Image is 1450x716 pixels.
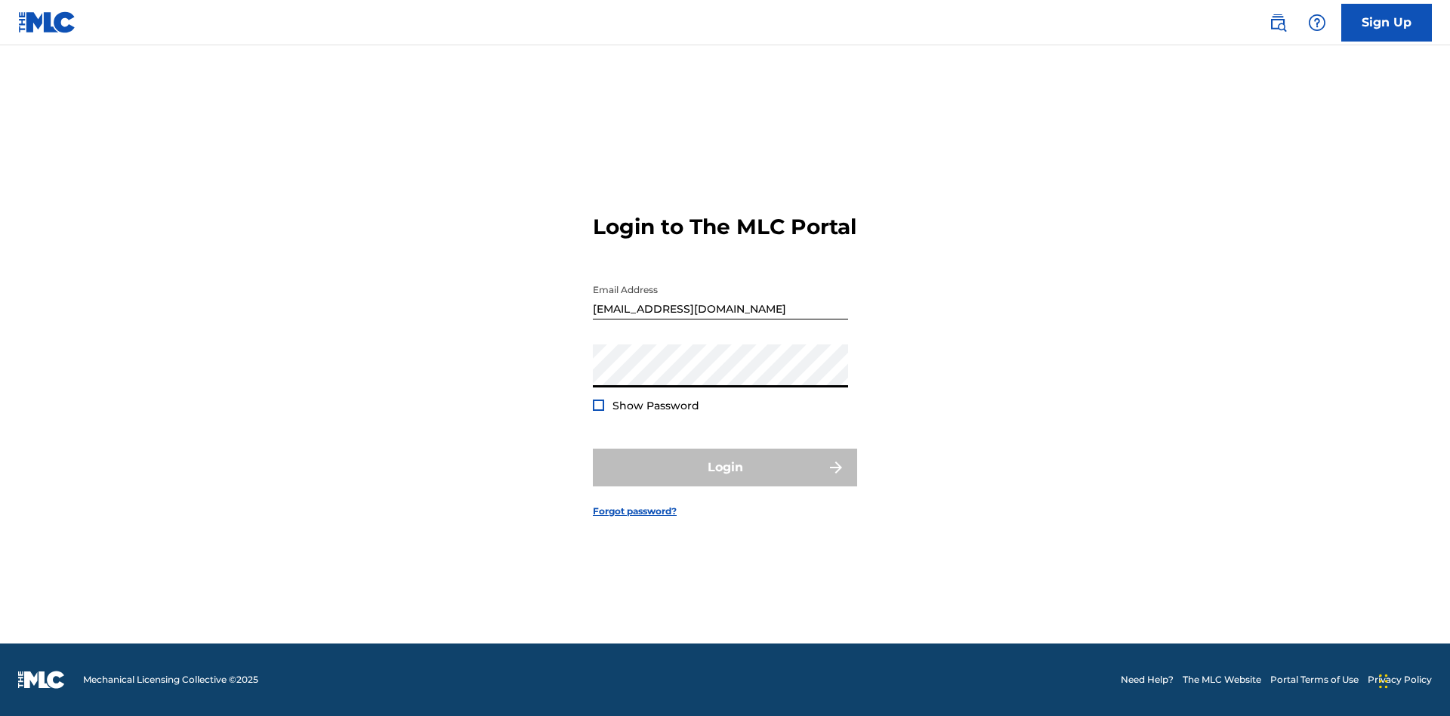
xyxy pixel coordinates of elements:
[593,214,856,240] h3: Login to The MLC Portal
[1368,673,1432,687] a: Privacy Policy
[18,11,76,33] img: MLC Logo
[1263,8,1293,38] a: Public Search
[83,673,258,687] span: Mechanical Licensing Collective © 2025
[1374,643,1450,716] iframe: Chat Widget
[593,505,677,518] a: Forgot password?
[1302,8,1332,38] div: Help
[1341,4,1432,42] a: Sign Up
[1308,14,1326,32] img: help
[612,399,699,412] span: Show Password
[1121,673,1174,687] a: Need Help?
[18,671,65,689] img: logo
[1379,659,1388,704] div: Drag
[1270,673,1359,687] a: Portal Terms of Use
[1183,673,1261,687] a: The MLC Website
[1269,14,1287,32] img: search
